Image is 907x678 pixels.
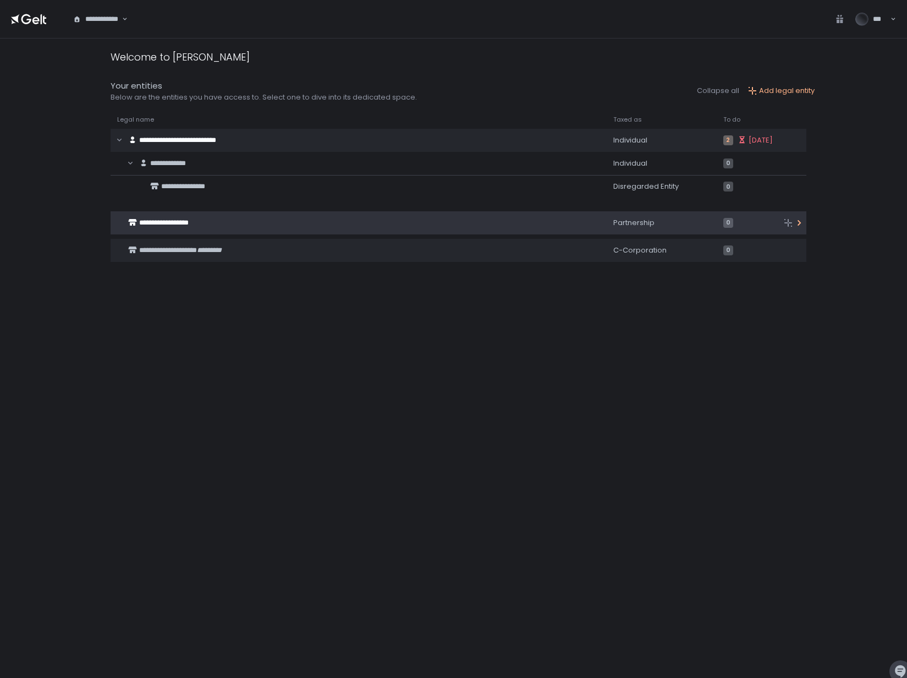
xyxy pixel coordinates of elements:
[613,245,710,255] div: C-Corporation
[613,182,710,192] div: Disregarded Entity
[749,135,773,145] span: [DATE]
[111,50,250,64] div: Welcome to [PERSON_NAME]
[613,218,710,228] div: Partnership
[697,86,739,96] button: Collapse all
[723,135,733,145] span: 2
[723,182,733,192] span: 0
[748,86,815,96] button: Add legal entity
[613,158,710,168] div: Individual
[111,80,417,92] div: Your entities
[111,92,417,102] div: Below are the entities you have access to. Select one to dive into its dedicated space.
[723,245,733,255] span: 0
[66,8,128,31] div: Search for option
[723,158,733,168] span: 0
[723,116,740,124] span: To do
[613,135,710,145] div: Individual
[613,116,642,124] span: Taxed as
[723,218,733,228] span: 0
[117,116,154,124] span: Legal name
